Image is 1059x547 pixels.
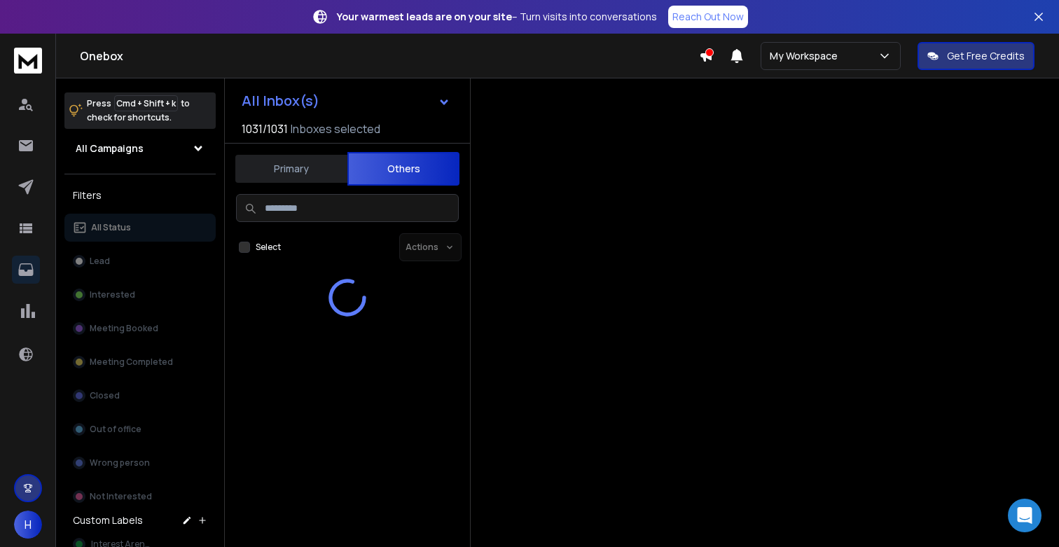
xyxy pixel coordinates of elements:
span: 1031 / 1031 [242,120,288,137]
button: H [14,511,42,539]
button: Primary [235,153,347,184]
h3: Custom Labels [73,513,143,527]
span: Cmd + Shift + k [114,95,178,111]
h1: All Campaigns [76,141,144,155]
img: logo [14,48,42,74]
p: Reach Out Now [672,10,744,24]
div: Open Intercom Messenger [1008,499,1041,532]
label: Select [256,242,281,253]
p: My Workspace [770,49,843,63]
button: Get Free Credits [918,42,1034,70]
h1: Onebox [80,48,699,64]
a: Reach Out Now [668,6,748,28]
strong: Your warmest leads are on your site [337,10,512,23]
button: All Inbox(s) [230,87,462,115]
p: Get Free Credits [947,49,1025,63]
p: – Turn visits into conversations [337,10,657,24]
h3: Inboxes selected [291,120,380,137]
p: Press to check for shortcuts. [87,97,190,125]
h1: All Inbox(s) [242,94,319,108]
button: Others [347,152,459,186]
h3: Filters [64,186,216,205]
button: All Campaigns [64,134,216,162]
